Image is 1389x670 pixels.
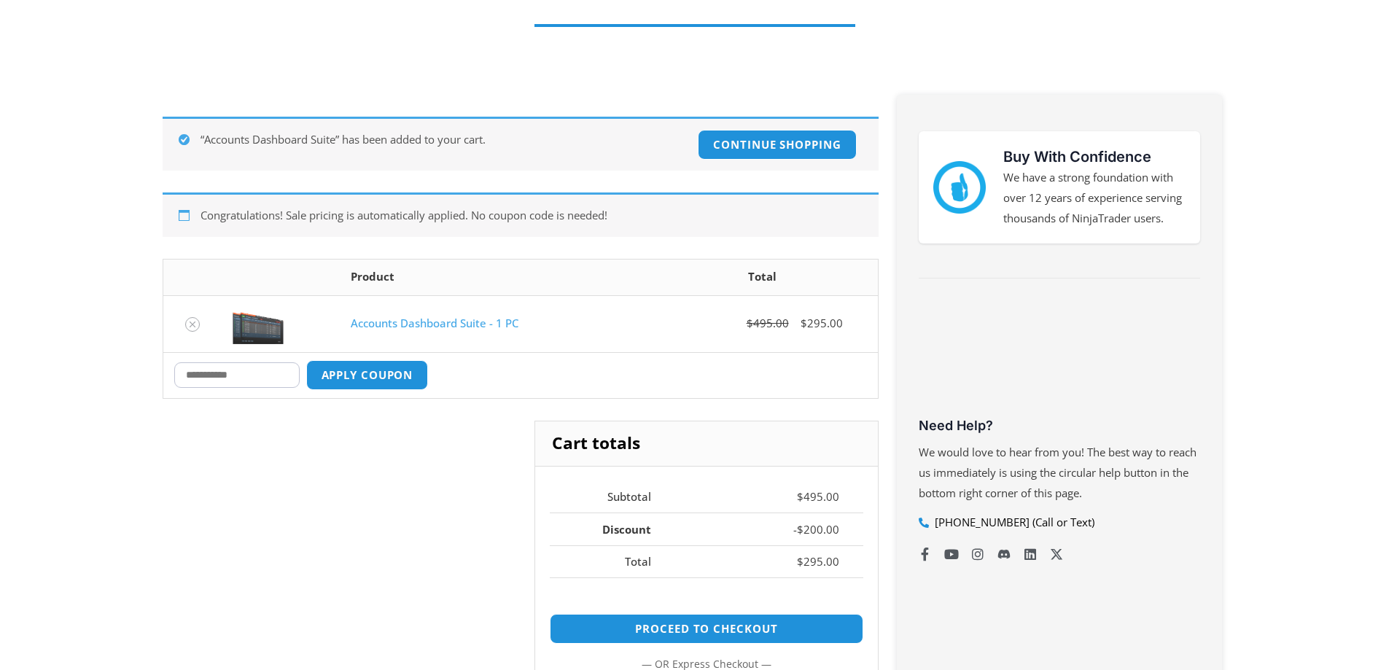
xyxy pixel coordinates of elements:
[793,522,797,537] span: -
[698,130,856,160] a: Continue shopping
[801,316,843,330] bdi: 295.00
[797,554,839,569] bdi: 295.00
[306,360,429,390] button: Apply coupon
[931,513,1094,533] span: [PHONE_NUMBER] (Call or Text)
[747,316,789,330] bdi: 495.00
[1003,146,1186,168] h3: Buy With Confidence
[550,545,675,578] th: Total
[163,117,879,171] div: “Accounts Dashboard Suite” has been added to your cart.
[185,317,200,332] a: Remove Accounts Dashboard Suite - 1 PC from cart
[647,260,878,295] th: Total
[550,614,863,644] a: Proceed to checkout
[163,192,879,237] div: Congratulations! Sale pricing is automatically applied. No coupon code is needed!
[797,554,804,569] span: $
[919,417,1200,434] h3: Need Help?
[550,513,675,545] th: Discount
[933,161,986,214] img: mark thumbs good 43913 | Affordable Indicators – NinjaTrader
[797,522,839,537] bdi: 200.00
[797,489,804,504] span: $
[797,522,804,537] span: $
[351,316,518,330] a: Accounts Dashboard Suite - 1 PC
[797,489,839,504] bdi: 495.00
[550,481,675,513] th: Subtotal
[919,304,1200,413] iframe: Customer reviews powered by Trustpilot
[340,260,647,295] th: Product
[747,316,753,330] span: $
[233,303,284,344] img: Screenshot 2024-08-26 155710eeeee | Affordable Indicators – NinjaTrader
[801,316,807,330] span: $
[1003,168,1186,229] p: We have a strong foundation with over 12 years of experience serving thousands of NinjaTrader users.
[919,445,1197,500] span: We would love to hear from you! The best way to reach us immediately is using the circular help b...
[535,421,877,467] h2: Cart totals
